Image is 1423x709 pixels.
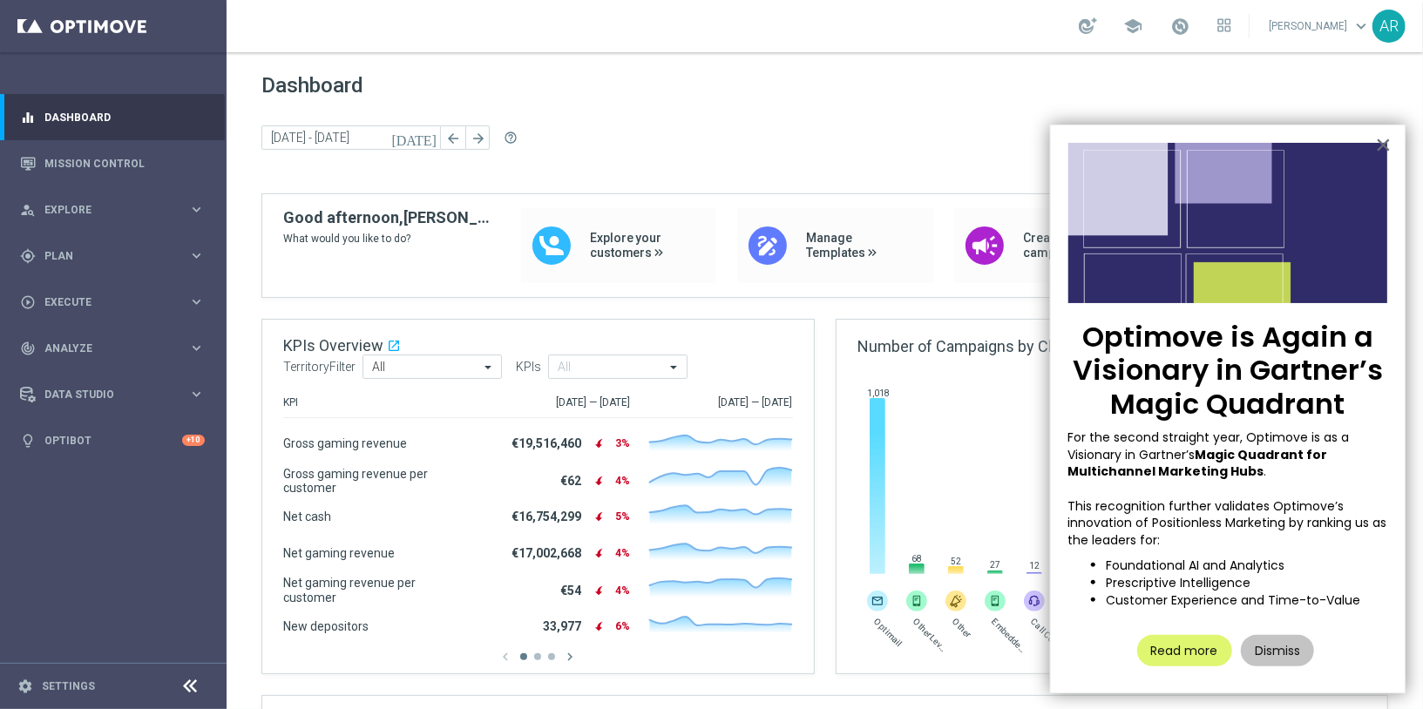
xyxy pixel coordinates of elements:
[188,247,205,264] i: keyboard_arrow_right
[44,389,188,400] span: Data Studio
[20,341,36,356] i: track_changes
[44,251,188,261] span: Plan
[20,248,36,264] i: gps_fixed
[44,205,188,215] span: Explore
[20,341,188,356] div: Analyze
[1267,13,1372,39] a: [PERSON_NAME]
[17,679,33,694] i: settings
[20,202,36,218] i: person_search
[42,681,95,692] a: Settings
[20,294,188,310] div: Execute
[44,297,188,307] span: Execute
[1375,131,1392,159] button: Close
[1106,557,1387,575] li: Foundational AI and Analytics
[20,387,188,402] div: Data Studio
[20,417,205,463] div: Optibot
[188,340,205,356] i: keyboard_arrow_right
[1123,17,1142,36] span: school
[20,94,205,140] div: Dashboard
[1264,463,1267,480] span: .
[188,386,205,402] i: keyboard_arrow_right
[1068,498,1387,550] p: This recognition further validates Optimove’s innovation of Positionless Marketing by ranking us ...
[188,294,205,310] i: keyboard_arrow_right
[1352,17,1371,36] span: keyboard_arrow_down
[1068,429,1353,463] span: For the second straight year, Optimove is as a Visionary in Gartner’s
[1068,321,1387,421] p: Optimove is Again a Visionary in Gartner’s Magic Quadrant
[20,202,188,218] div: Explore
[1068,446,1331,481] strong: Magic Quadrant for Multichannel Marketing Hubs
[44,417,182,463] a: Optibot
[44,140,205,186] a: Mission Control
[1241,635,1314,666] button: Dismiss
[1372,10,1406,43] div: AR
[44,94,205,140] a: Dashboard
[1106,592,1387,610] li: Customer Experience and Time-to-Value
[20,110,36,125] i: equalizer
[44,343,188,354] span: Analyze
[20,433,36,449] i: lightbulb
[20,140,205,186] div: Mission Control
[20,294,36,310] i: play_circle_outline
[182,435,205,446] div: +10
[188,201,205,218] i: keyboard_arrow_right
[20,248,188,264] div: Plan
[1106,575,1387,592] li: Prescriptive Intelligence
[1137,635,1232,666] button: Read more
